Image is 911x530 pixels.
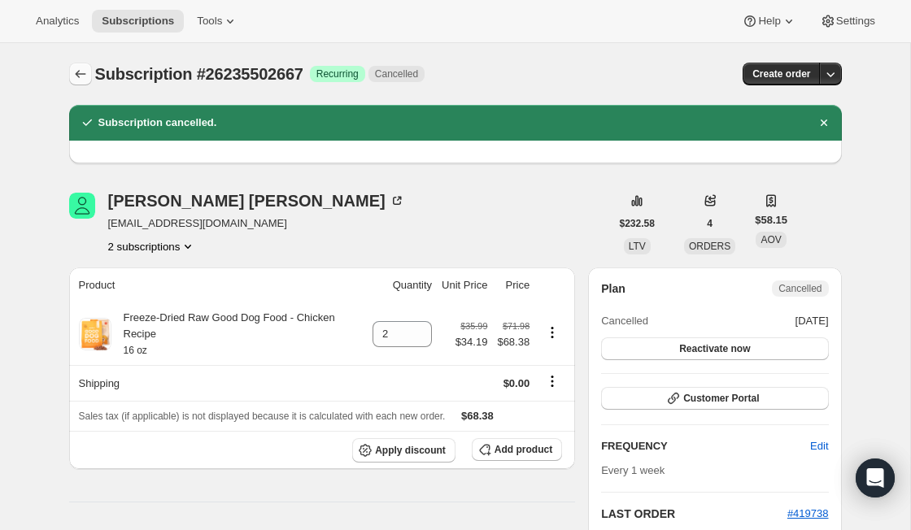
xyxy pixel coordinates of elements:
button: Edit [800,433,838,459]
th: Product [69,267,368,303]
h2: LAST ORDER [601,506,787,522]
button: Product actions [108,238,197,254]
small: 16 oz [124,345,147,356]
span: $68.38 [461,410,494,422]
span: [EMAIL_ADDRESS][DOMAIN_NAME] [108,215,405,232]
button: Dismiss notification [813,111,835,134]
h2: FREQUENCY [601,438,810,454]
span: Recurring [316,67,359,80]
span: Cancelled [375,67,418,80]
span: Apply discount [375,444,446,457]
span: Create order [752,67,810,80]
span: $34.19 [455,334,488,350]
span: $0.00 [503,377,530,389]
button: Product actions [539,324,565,341]
button: Settings [810,10,885,33]
button: Apply discount [352,438,455,463]
span: $58.15 [755,212,787,228]
button: $232.58 [610,212,665,235]
th: Shipping [69,365,368,401]
span: Reactivate now [679,342,750,355]
span: AOV [761,234,781,245]
span: ORDERS [689,241,730,252]
button: Subscriptions [92,10,184,33]
h2: Subscription cancelled. [98,115,217,131]
h2: Plan [601,280,625,297]
span: Customer Portal [683,392,759,405]
span: Linda Alexander [69,193,95,219]
span: 4 [707,217,713,230]
button: Analytics [26,10,89,33]
button: Add product [472,438,562,461]
span: Settings [836,15,875,28]
span: Cancelled [601,313,648,329]
th: Unit Price [437,267,492,303]
span: Add product [495,443,552,456]
button: Tools [187,10,248,33]
span: Subscription #26235502667 [95,65,303,83]
span: $232.58 [620,217,655,230]
span: Subscriptions [102,15,174,28]
th: Price [492,267,534,303]
span: Every 1 week [601,464,665,476]
button: Subscriptions [69,63,92,85]
span: Analytics [36,15,79,28]
button: 4 [697,212,722,235]
button: Reactivate now [601,337,828,360]
div: Open Intercom Messenger [856,458,895,497]
span: LTV [629,241,646,252]
span: Cancelled [778,282,822,295]
img: product img [79,318,111,350]
span: Help [758,15,780,28]
div: Freeze-Dried Raw Good Dog Food - Chicken Recipe [111,310,364,358]
button: Create order [743,63,820,85]
th: Quantity [368,267,437,303]
button: Shipping actions [539,372,565,390]
span: [DATE] [795,313,829,329]
button: Customer Portal [601,387,828,410]
span: Tools [197,15,222,28]
small: $71.98 [503,321,530,331]
a: #419738 [787,507,829,519]
small: $35.99 [460,321,487,331]
button: Help [732,10,806,33]
button: #419738 [787,506,829,522]
span: $68.38 [497,334,530,350]
div: [PERSON_NAME] [PERSON_NAME] [108,193,405,209]
span: Sales tax (if applicable) is not displayed because it is calculated with each new order. [79,411,446,422]
span: Edit [810,438,828,454]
